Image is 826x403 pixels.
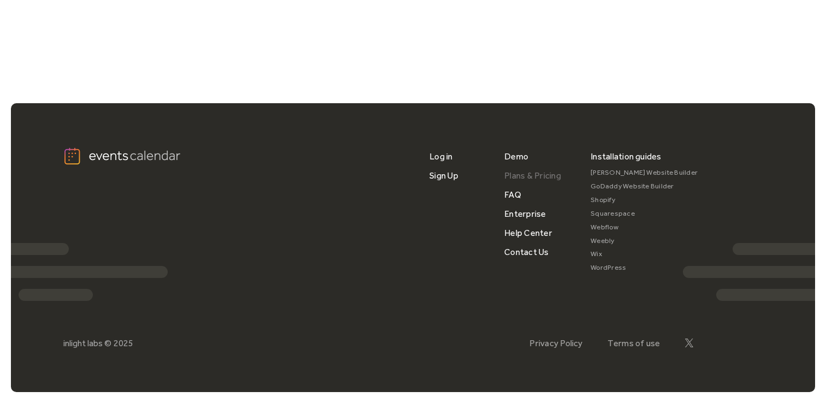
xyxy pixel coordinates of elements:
[504,166,561,185] a: Plans & Pricing
[504,147,528,166] a: Demo
[114,338,133,348] div: 2025
[429,166,458,185] a: Sign Up
[504,204,546,223] a: Enterprise
[591,221,698,234] a: Webflow
[591,234,698,248] a: Weebly
[591,207,698,221] a: Squarespace
[63,338,111,348] div: inlight labs ©
[429,147,452,166] a: Log in
[504,223,552,242] a: Help Center
[591,193,698,207] a: Shopify
[607,338,660,348] a: Terms of use
[504,242,548,262] a: Contact Us
[591,261,698,275] a: WordPress
[591,247,698,261] a: Wix
[591,180,698,193] a: GoDaddy Website Builder
[591,166,698,180] a: [PERSON_NAME] Website Builder
[504,185,521,204] a: FAQ
[591,147,662,166] div: Installation guides
[529,338,582,348] a: Privacy Policy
